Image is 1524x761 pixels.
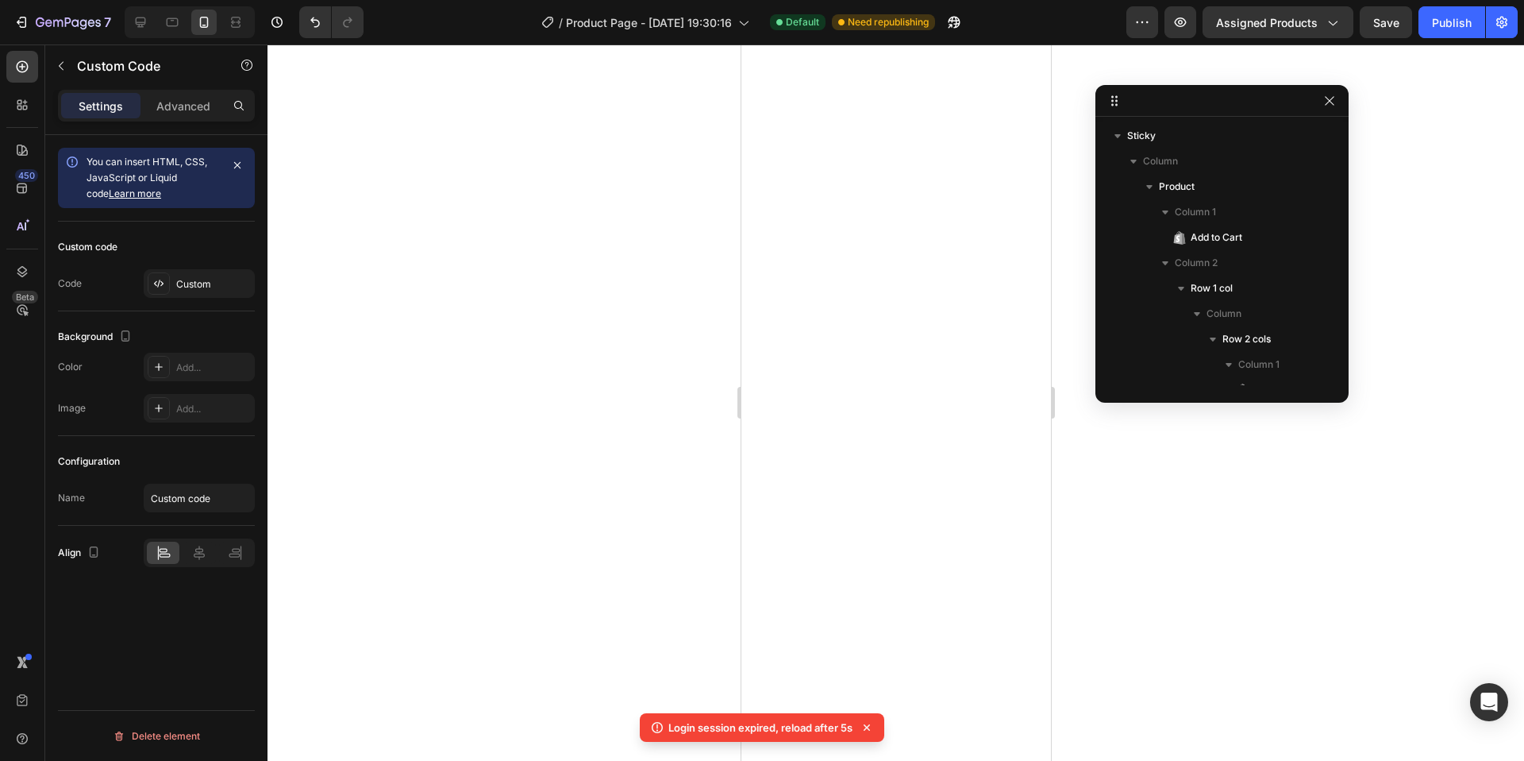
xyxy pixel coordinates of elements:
span: Need republishing [848,15,929,29]
p: Settings [79,98,123,114]
div: Delete element [113,727,200,746]
p: 7 [104,13,111,32]
p: Advanced [156,98,210,114]
div: Color [58,360,83,374]
a: Learn more [109,187,161,199]
span: Default [786,15,819,29]
span: Save [1373,16,1399,29]
span: Row 1 col [1191,280,1233,296]
div: Custom code [58,240,117,254]
div: Align [58,543,103,564]
div: Custom [176,277,251,292]
span: Sticky [1127,128,1156,144]
span: Column 1 [1175,204,1216,220]
span: Column 1 [1238,357,1280,373]
div: Configuration [58,454,120,469]
span: / [559,14,563,31]
p: Login session expired, reload after 5s [668,720,852,736]
span: Product Images [1254,382,1282,398]
span: Assigned Products [1216,14,1318,31]
div: 450 [15,169,38,182]
div: Undo/Redo [299,6,364,38]
span: Column 2 [1175,255,1218,271]
div: Publish [1432,14,1472,31]
span: Add to Cart [1191,230,1242,245]
div: Code [58,276,82,291]
div: Image [58,401,86,415]
iframe: Design area [741,44,1051,761]
button: Publish [1418,6,1485,38]
span: Row 2 cols [1222,331,1271,347]
div: Beta [12,291,38,303]
span: Product [1159,179,1195,195]
div: Add... [176,402,251,416]
p: Custom Code [77,56,212,75]
div: Background [58,326,135,348]
span: Column [1206,306,1241,322]
button: Save [1360,6,1412,38]
div: Open Intercom Messenger [1470,683,1508,721]
button: Delete element [58,724,255,749]
span: You can insert HTML, CSS, JavaScript or Liquid code [87,156,207,199]
div: Add... [176,361,251,375]
span: Column [1143,153,1178,169]
span: Product Page - [DATE] 19:30:16 [566,14,732,31]
button: 7 [6,6,118,38]
button: Assigned Products [1203,6,1353,38]
div: Name [58,491,85,505]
